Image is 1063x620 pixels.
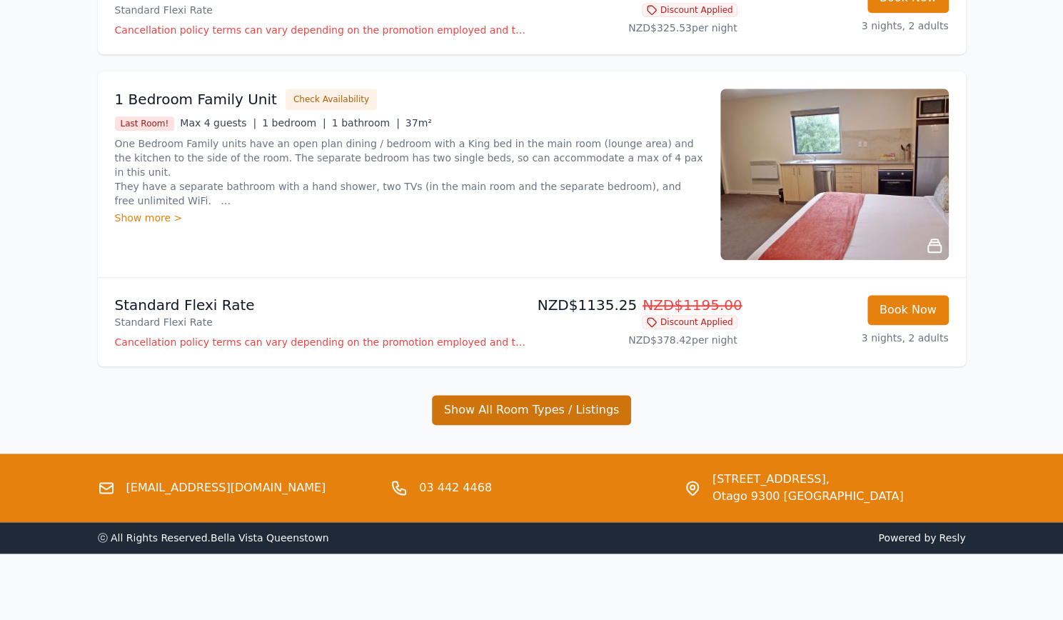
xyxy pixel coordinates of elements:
span: Powered by [538,531,966,545]
p: NZD$1135.25 [538,295,737,315]
p: Standard Flexi Rate [115,295,526,315]
span: 1 bathroom | [332,117,400,129]
a: Resly [939,532,965,544]
a: [EMAIL_ADDRESS][DOMAIN_NAME] [126,479,326,496]
span: 37m² [405,117,432,129]
div: Show more > [115,211,703,225]
span: Discount Applied [642,315,737,329]
span: Max 4 guests | [180,117,256,129]
p: NZD$378.42 per night [538,333,737,347]
span: [STREET_ADDRESS], [712,471,904,488]
h3: 1 Bedroom Family Unit [115,89,277,109]
span: Otago 9300 [GEOGRAPHIC_DATA] [712,488,904,505]
span: 1 bedroom | [262,117,326,129]
p: Standard Flexi Rate [115,3,526,17]
button: Check Availability [286,89,377,110]
span: Discount Applied [642,3,737,17]
p: NZD$325.53 per night [538,21,737,35]
span: ⓒ All Rights Reserved. Bella Vista Queenstown [98,532,329,544]
a: 03 442 4468 [419,479,492,496]
button: Show All Room Types / Listings [432,395,632,425]
span: NZD$1195.00 [643,296,742,314]
p: One Bedroom Family units have an open plan dining / bedroom with a King bed in the main room (lou... [115,136,703,208]
p: Cancellation policy terms can vary depending on the promotion employed and the time of stay of th... [115,335,526,349]
p: Standard Flexi Rate [115,315,526,329]
p: Cancellation policy terms can vary depending on the promotion employed and the time of stay of th... [115,23,526,37]
span: Last Room! [115,116,175,131]
button: Book Now [867,295,949,325]
p: 3 nights, 2 adults [749,331,949,345]
p: 3 nights, 2 adults [749,19,949,33]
